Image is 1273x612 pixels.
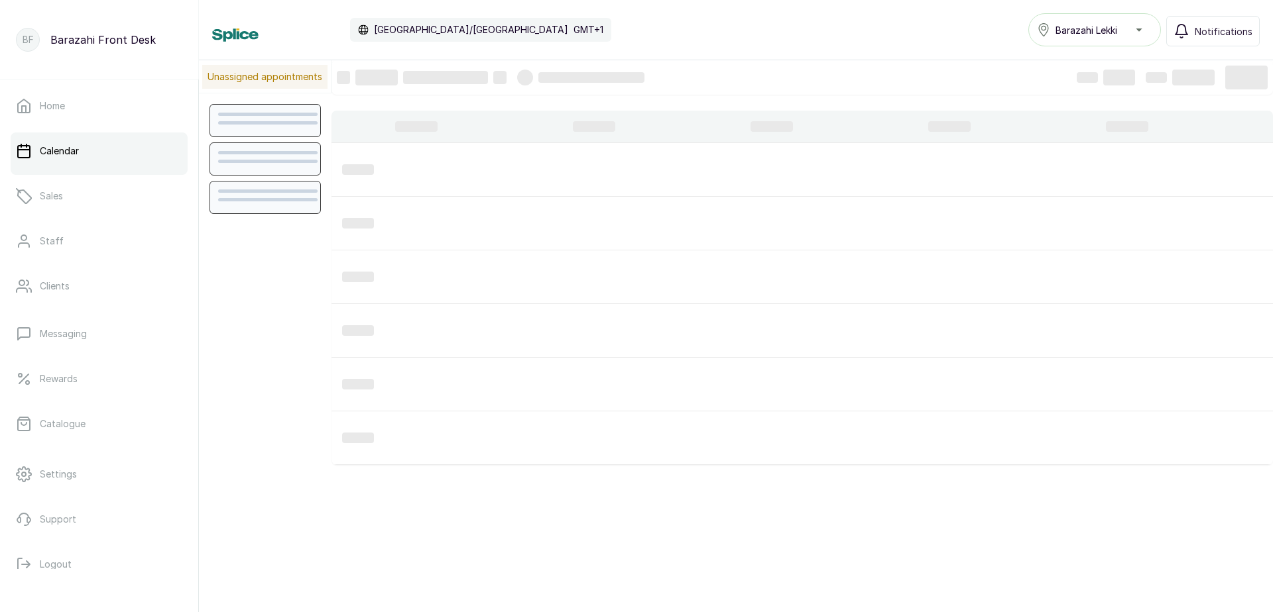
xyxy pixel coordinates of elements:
[11,223,188,260] a: Staff
[1166,16,1260,46] button: Notifications
[11,501,188,538] a: Support
[40,468,77,481] p: Settings
[40,144,79,158] p: Calendar
[40,99,65,113] p: Home
[1056,23,1117,37] span: Barazahi Lekki
[40,417,86,431] p: Catalogue
[40,234,64,248] p: Staff
[1028,13,1161,46] button: Barazahi Lekki
[11,132,188,170] a: Calendar
[574,23,603,36] p: GMT+1
[11,87,188,125] a: Home
[11,360,188,397] a: Rewards
[11,456,188,493] a: Settings
[40,372,78,385] p: Rewards
[40,280,70,293] p: Clients
[40,513,76,526] p: Support
[11,405,188,442] a: Catalogue
[11,315,188,352] a: Messaging
[40,327,87,340] p: Messaging
[23,33,34,46] p: BF
[50,32,156,48] p: Barazahi Front Desk
[11,268,188,305] a: Clients
[11,178,188,215] a: Sales
[202,65,328,89] p: Unassigned appointments
[40,558,72,571] p: Logout
[1195,25,1252,38] span: Notifications
[374,23,568,36] p: [GEOGRAPHIC_DATA]/[GEOGRAPHIC_DATA]
[40,189,63,203] p: Sales
[11,546,188,583] button: Logout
